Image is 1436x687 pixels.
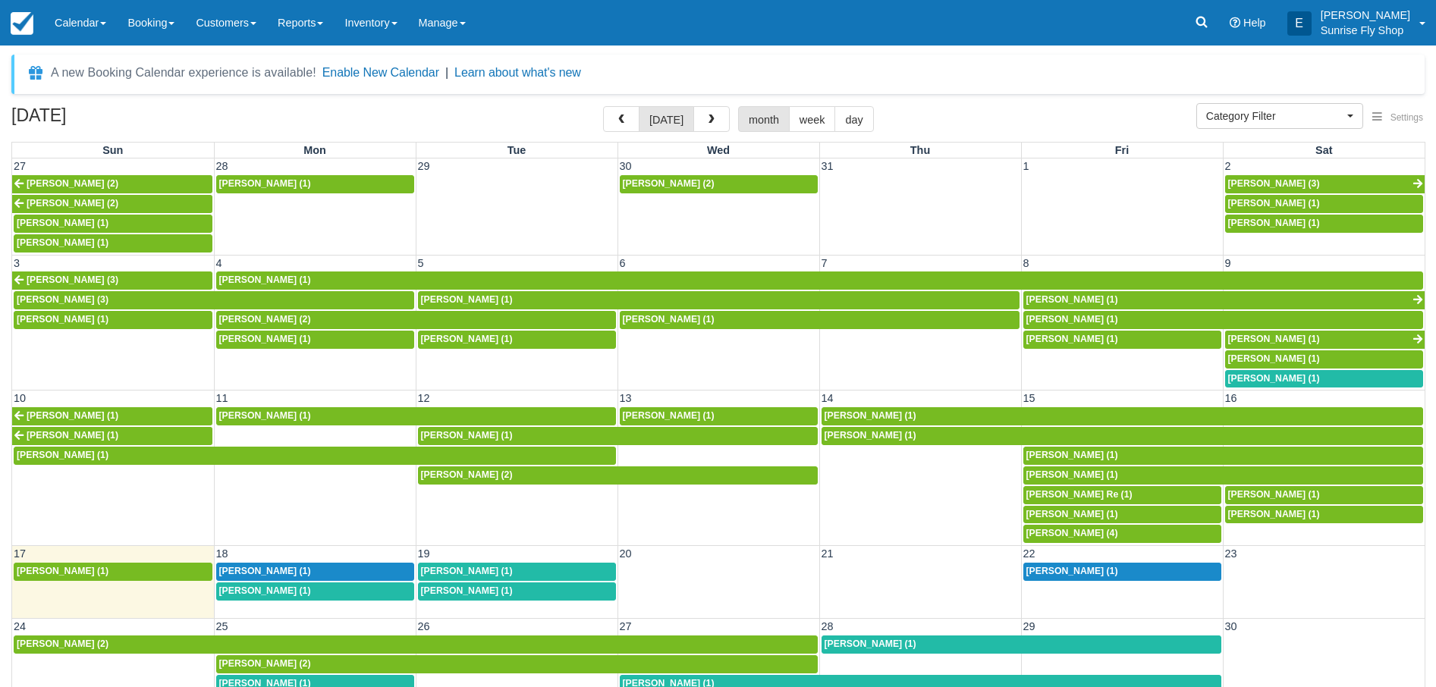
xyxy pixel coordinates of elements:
span: 14 [820,392,835,404]
span: [PERSON_NAME] (1) [17,218,108,228]
span: [PERSON_NAME] (1) [825,410,916,421]
a: [PERSON_NAME] (1) [1225,506,1424,524]
span: 5 [416,257,426,269]
a: [PERSON_NAME] (1) [1023,447,1424,465]
span: 16 [1224,392,1239,404]
span: [PERSON_NAME] (1) [825,430,916,441]
span: 21 [820,547,835,560]
span: 8 [1022,257,1031,269]
a: [PERSON_NAME] (2) [418,466,818,485]
a: [PERSON_NAME] (4) [1023,525,1221,543]
a: [PERSON_NAME] (1) [1023,506,1221,524]
span: [PERSON_NAME] (1) [1026,294,1118,305]
button: Enable New Calendar [322,65,439,80]
span: 19 [416,547,432,560]
span: [PERSON_NAME] (1) [623,314,715,325]
span: 1 [1022,160,1031,172]
a: [PERSON_NAME] (2) [216,655,818,673]
span: [PERSON_NAME] (3) [27,274,118,285]
span: [PERSON_NAME] (1) [219,178,311,189]
span: 7 [820,257,829,269]
span: [PERSON_NAME] (1) [1228,373,1320,384]
span: 31 [820,160,835,172]
span: [PERSON_NAME] (1) [825,638,916,649]
a: [PERSON_NAME] (1) [216,175,414,193]
span: [PERSON_NAME] (1) [1228,218,1320,228]
a: [PERSON_NAME] (1) [620,311,1020,329]
a: [PERSON_NAME] (1) [14,234,212,253]
span: 3 [12,257,21,269]
button: month [738,106,790,132]
span: [PERSON_NAME] (1) [1228,489,1320,500]
span: [PERSON_NAME] (2) [17,638,108,649]
span: [PERSON_NAME] (1) [1228,198,1320,209]
span: Sun [102,144,123,156]
span: [PERSON_NAME] (1) [1228,334,1320,344]
span: 13 [618,392,633,404]
span: 10 [12,392,27,404]
a: [PERSON_NAME] (3) [12,271,212,290]
span: 9 [1224,257,1233,269]
span: 23 [1224,547,1239,560]
span: Settings [1390,112,1423,123]
span: Wed [707,144,730,156]
span: 29 [1022,620,1037,632]
a: [PERSON_NAME] (1) [1023,563,1221,581]
div: E [1287,11,1312,36]
a: [PERSON_NAME] (1) [216,271,1424,290]
span: 18 [215,547,230,560]
span: [PERSON_NAME] (1) [17,566,108,576]
span: [PERSON_NAME] (1) [17,314,108,325]
a: [PERSON_NAME] (1) [216,407,616,425]
span: 15 [1022,392,1037,404]
span: 2 [1224,160,1233,172]
span: [PERSON_NAME] (4) [1026,528,1118,538]
a: [PERSON_NAME] (1) [216,582,414,601]
a: [PERSON_NAME] (1) [822,635,1221,654]
span: [PERSON_NAME] (2) [219,314,311,325]
span: [PERSON_NAME] (2) [623,178,715,189]
span: [PERSON_NAME] (1) [421,430,513,441]
span: [PERSON_NAME] (1) [219,410,311,421]
span: 26 [416,620,432,632]
span: Mon [303,144,326,156]
button: Settings [1363,107,1432,129]
span: [PERSON_NAME] (1) [1026,314,1118,325]
span: [PERSON_NAME] (1) [623,410,715,421]
a: [PERSON_NAME] (1) [1225,331,1425,349]
a: [PERSON_NAME] (1) [418,427,818,445]
span: 11 [215,392,230,404]
a: [PERSON_NAME] (1) [1023,466,1424,485]
a: [PERSON_NAME] (2) [14,635,818,654]
span: Help [1243,17,1266,29]
span: [PERSON_NAME] (1) [1026,469,1118,480]
span: 17 [12,547,27,560]
span: 22 [1022,547,1037,560]
a: [PERSON_NAME] (2) [216,311,616,329]
div: A new Booking Calendar experience is available! [51,64,316,82]
a: [PERSON_NAME] (2) [12,195,212,213]
button: week [789,106,836,132]
a: [PERSON_NAME] (1) [822,427,1424,445]
a: [PERSON_NAME] (1) [822,407,1424,425]
a: [PERSON_NAME] (1) [216,563,414,581]
p: Sunrise Fly Shop [1321,23,1410,38]
span: 24 [12,620,27,632]
a: [PERSON_NAME] (1) [1225,350,1424,369]
a: [PERSON_NAME] (3) [14,291,414,309]
span: [PERSON_NAME] (1) [17,450,108,460]
a: [PERSON_NAME] (1) [14,563,212,581]
span: [PERSON_NAME] (1) [1026,509,1118,519]
a: [PERSON_NAME] (1) [1023,311,1424,329]
a: [PERSON_NAME] (3) [1225,175,1425,193]
span: [PERSON_NAME] (2) [27,178,118,189]
span: [PERSON_NAME] (1) [27,410,118,421]
span: [PERSON_NAME] (1) [421,334,513,344]
a: [PERSON_NAME] (1) [1225,195,1424,213]
a: [PERSON_NAME] (1) [1225,486,1424,504]
span: [PERSON_NAME] (1) [27,430,118,441]
span: 28 [820,620,835,632]
span: [PERSON_NAME] (1) [1026,334,1118,344]
span: 27 [12,160,27,172]
span: [PERSON_NAME] (1) [1026,566,1118,576]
